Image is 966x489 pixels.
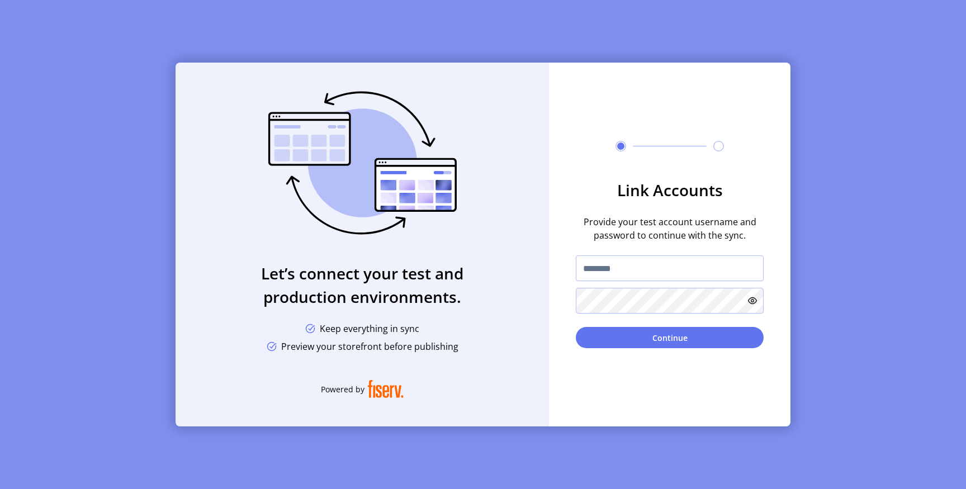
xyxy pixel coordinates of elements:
[321,383,364,395] span: Powered by
[268,91,457,235] img: sync-banner.svg
[176,262,549,308] h3: Let’s connect your test and production environments.
[576,215,764,242] span: Provide your test account username and password to continue with the sync.
[320,322,419,335] span: Keep everything in sync
[576,327,764,348] button: Continue
[576,178,764,202] h3: Link Accounts
[281,340,458,353] span: Preview your storefront before publishing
